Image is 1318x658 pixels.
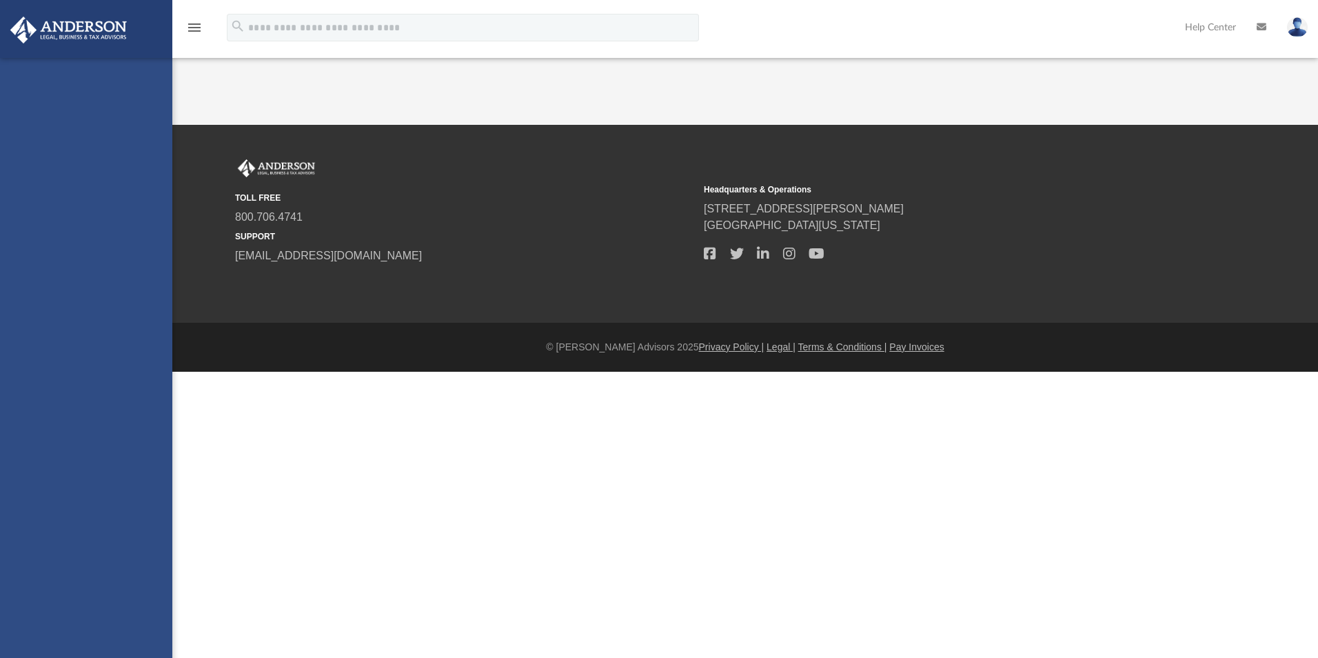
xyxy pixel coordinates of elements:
a: menu [186,26,203,36]
small: SUPPORT [235,230,694,243]
i: menu [186,19,203,36]
a: 800.706.4741 [235,211,303,223]
a: [GEOGRAPHIC_DATA][US_STATE] [704,219,880,231]
a: Legal | [767,341,795,352]
a: Privacy Policy | [699,341,764,352]
a: [STREET_ADDRESS][PERSON_NAME] [704,203,904,215]
img: Anderson Advisors Platinum Portal [235,159,318,177]
img: User Pic [1287,17,1308,37]
a: [EMAIL_ADDRESS][DOMAIN_NAME] [235,250,422,261]
i: search [230,19,245,34]
small: Headquarters & Operations [704,183,1163,196]
a: Pay Invoices [889,341,944,352]
small: TOLL FREE [235,192,694,204]
a: Terms & Conditions | [798,341,887,352]
img: Anderson Advisors Platinum Portal [6,17,131,43]
div: © [PERSON_NAME] Advisors 2025 [172,340,1318,355]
